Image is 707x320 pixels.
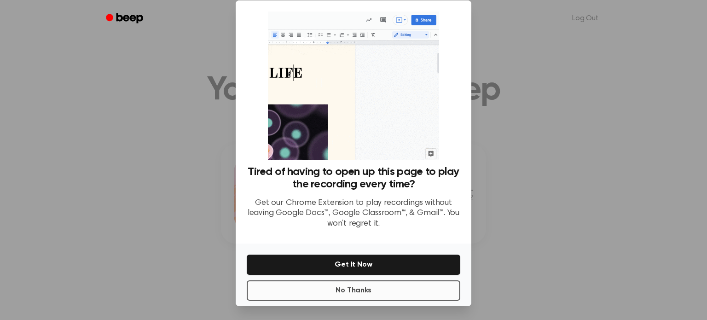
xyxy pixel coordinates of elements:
p: Get our Chrome Extension to play recordings without leaving Google Docs™, Google Classroom™, & Gm... [247,198,460,229]
a: Beep [99,10,151,28]
a: Log Out [563,7,608,29]
h3: Tired of having to open up this page to play the recording every time? [247,166,460,191]
img: Beep extension in action [268,12,439,160]
button: Get It Now [247,255,460,275]
button: No Thanks [247,280,460,301]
